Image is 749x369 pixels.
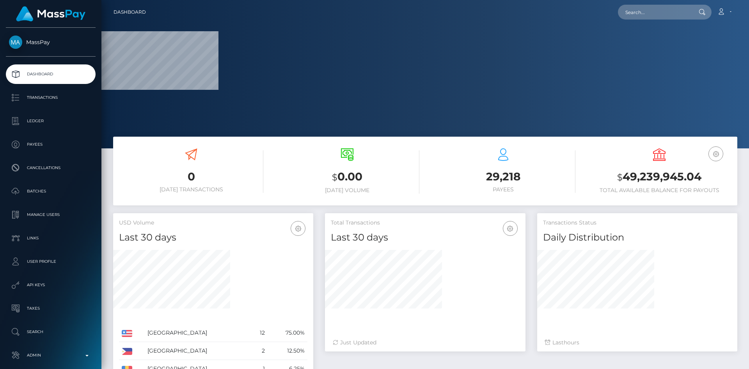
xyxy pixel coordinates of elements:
p: Batches [9,185,92,197]
p: User Profile [9,256,92,267]
h5: USD Volume [119,219,307,227]
h4: Last 30 days [119,231,307,244]
a: Links [6,228,96,248]
td: 2 [250,342,268,360]
a: Taxes [6,299,96,318]
p: Taxes [9,303,92,314]
a: Manage Users [6,205,96,225]
div: Last hours [545,339,729,347]
a: Transactions [6,88,96,107]
a: Payees [6,135,96,154]
small: $ [617,172,623,183]
img: MassPay [9,36,22,49]
p: Ledger [9,115,92,127]
h3: 29,218 [431,169,575,184]
a: Ledger [6,111,96,131]
a: Cancellations [6,158,96,178]
div: Just Updated [333,339,517,347]
td: [GEOGRAPHIC_DATA] [145,342,250,360]
td: 12.50% [268,342,307,360]
p: Search [9,326,92,338]
span: MassPay [6,39,96,46]
p: Links [9,232,92,244]
a: API Keys [6,275,96,295]
td: 12 [250,324,268,342]
p: Admin [9,349,92,361]
p: Cancellations [9,162,92,174]
p: Transactions [9,92,92,103]
p: Dashboard [9,68,92,80]
p: Manage Users [9,209,92,221]
p: API Keys [9,279,92,291]
h4: Daily Distribution [543,231,731,244]
h3: 0.00 [275,169,419,185]
a: Dashboard [114,4,146,20]
h4: Last 30 days [331,231,519,244]
h5: Transactions Status [543,219,731,227]
h6: [DATE] Volume [275,187,419,194]
a: Admin [6,346,96,365]
h6: Total Available Balance for Payouts [587,187,731,194]
h3: 0 [119,169,263,184]
a: Dashboard [6,64,96,84]
h5: Total Transactions [331,219,519,227]
input: Search... [618,5,691,20]
td: [GEOGRAPHIC_DATA] [145,324,250,342]
h3: 49,239,945.04 [587,169,731,185]
a: Search [6,322,96,342]
small: $ [332,172,337,183]
p: Payees [9,139,92,150]
h6: Payees [431,186,575,193]
td: 75.00% [268,324,307,342]
a: User Profile [6,252,96,271]
img: MassPay Logo [16,6,85,21]
h6: [DATE] Transactions [119,186,263,193]
img: PH.png [122,348,132,355]
img: US.png [122,330,132,337]
a: Batches [6,182,96,201]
